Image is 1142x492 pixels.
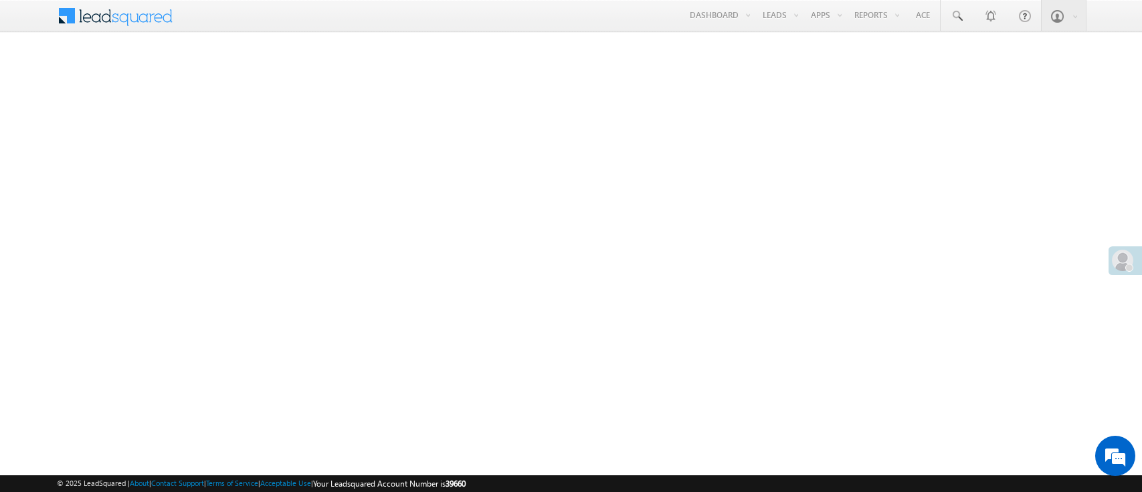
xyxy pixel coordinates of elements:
[206,479,258,487] a: Terms of Service
[446,479,466,489] span: 39660
[130,479,149,487] a: About
[57,477,466,490] span: © 2025 LeadSquared | | | | |
[151,479,204,487] a: Contact Support
[260,479,311,487] a: Acceptable Use
[313,479,466,489] span: Your Leadsquared Account Number is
